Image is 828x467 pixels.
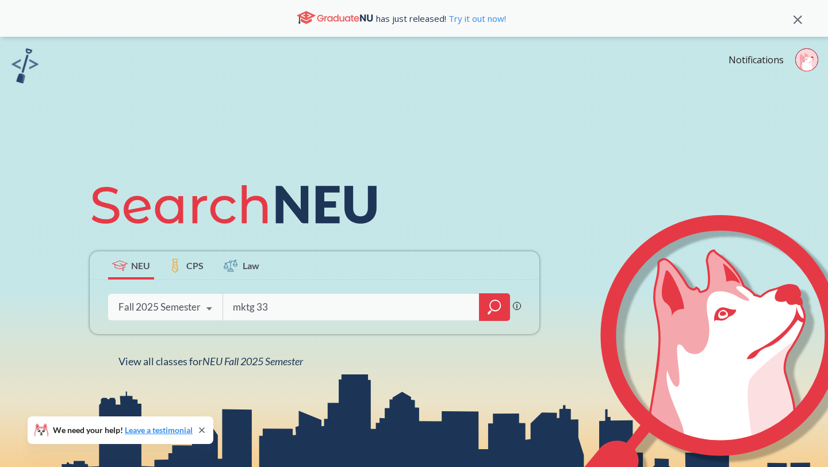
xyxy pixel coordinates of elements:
span: NEU [131,259,150,272]
div: Fall 2025 Semester [118,301,201,313]
span: We need your help! [53,426,193,434]
span: has just released! [376,12,506,25]
span: NEU Fall 2025 Semester [202,355,303,368]
div: magnifying glass [479,293,510,321]
img: sandbox logo [11,48,39,83]
a: Notifications [729,53,784,66]
a: Try it out now! [446,13,506,24]
span: CPS [186,259,204,272]
span: View all classes for [118,355,303,368]
svg: magnifying glass [488,299,501,315]
a: sandbox logo [11,48,39,87]
input: Class, professor, course number, "phrase" [232,295,471,319]
span: Law [243,259,259,272]
a: Leave a testimonial [125,425,193,435]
